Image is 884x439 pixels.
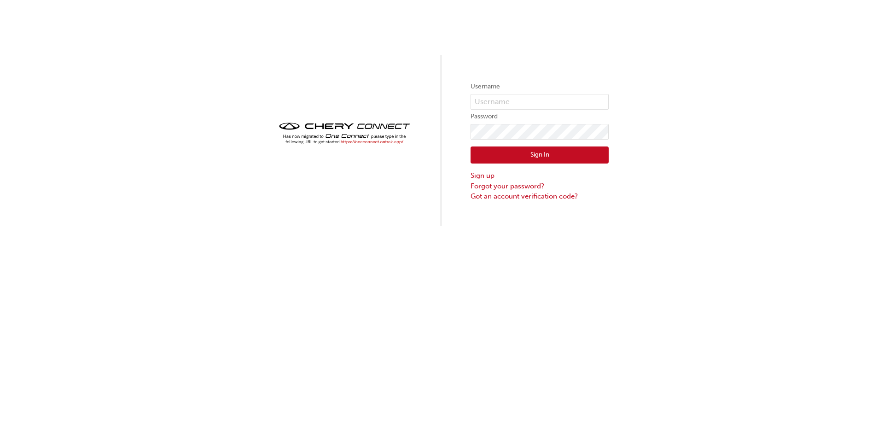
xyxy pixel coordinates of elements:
a: Got an account verification code? [471,191,609,202]
label: Username [471,81,609,92]
label: Password [471,111,609,122]
input: Username [471,94,609,110]
button: Sign In [471,146,609,164]
img: cheryconnect [275,120,413,147]
a: Forgot your password? [471,181,609,192]
a: Sign up [471,170,609,181]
